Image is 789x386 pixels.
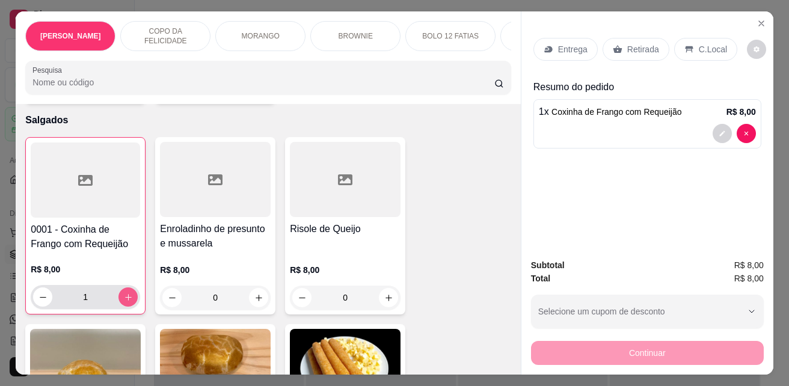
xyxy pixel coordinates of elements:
[558,43,588,55] p: Entrega
[713,124,732,143] button: decrease-product-quantity
[118,287,138,307] button: increase-product-quantity
[531,260,565,270] strong: Subtotal
[33,287,52,307] button: decrease-product-quantity
[292,288,312,307] button: decrease-product-quantity
[290,222,401,236] h4: Risole de Queijo
[533,80,761,94] p: Resumo do pedido
[531,274,550,283] strong: Total
[25,113,511,127] p: Salgados
[511,26,580,46] p: Copo da Felicidade Salgado
[539,105,682,119] p: 1 x
[249,288,268,307] button: increase-product-quantity
[130,26,200,46] p: COPO DA FELICIDADE
[737,124,756,143] button: decrease-product-quantity
[162,288,182,307] button: decrease-product-quantity
[290,264,401,276] p: R$ 8,00
[31,263,140,275] p: R$ 8,00
[379,288,398,307] button: increase-product-quantity
[734,272,764,285] span: R$ 8,00
[734,259,764,272] span: R$ 8,00
[31,222,140,251] h4: 0001 - Coxinha de Frango com Requeijão
[32,76,494,88] input: Pesquisa
[531,295,764,328] button: Selecione um cupom de desconto
[160,222,271,251] h4: Enroladinho de presunto e mussarela
[422,31,479,41] p: BOLO 12 FATIAS
[339,31,373,41] p: BROWNIE
[752,14,771,33] button: Close
[551,107,681,117] span: Coxinha de Frango com Requeijão
[699,43,727,55] p: C.Local
[32,65,66,75] label: Pesquisa
[726,106,756,118] p: R$ 8,00
[747,40,766,59] button: decrease-product-quantity
[242,31,280,41] p: MORANGO
[160,264,271,276] p: R$ 8,00
[627,43,659,55] p: Retirada
[40,31,101,41] p: [PERSON_NAME]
